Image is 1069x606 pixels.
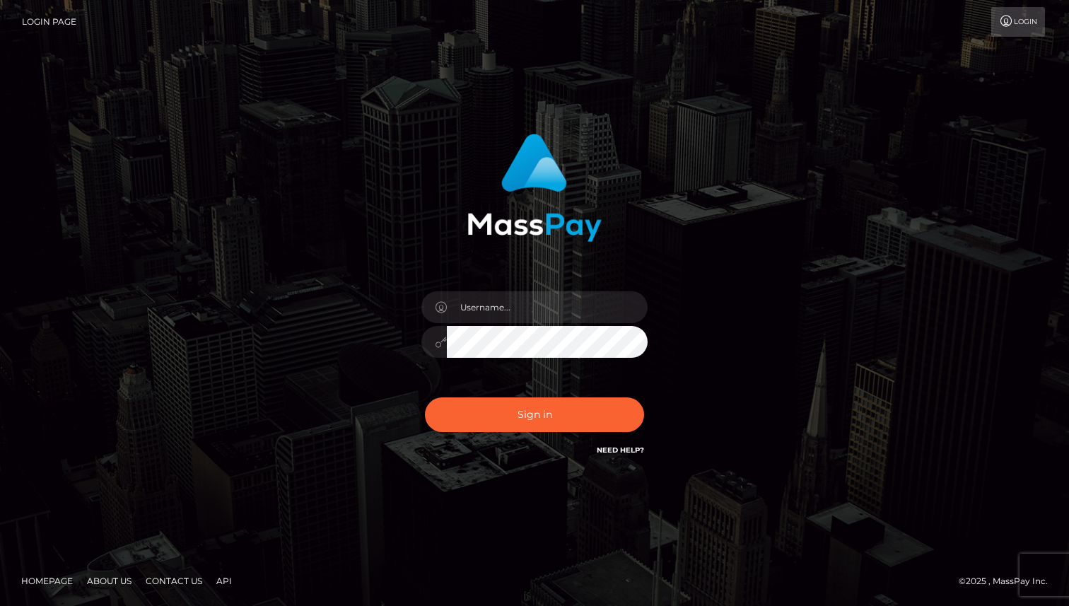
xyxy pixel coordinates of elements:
[16,570,78,592] a: Homepage
[447,291,648,323] input: Username...
[959,573,1058,589] div: © 2025 , MassPay Inc.
[425,397,644,432] button: Sign in
[991,7,1045,37] a: Login
[22,7,76,37] a: Login Page
[211,570,238,592] a: API
[597,445,644,455] a: Need Help?
[467,134,602,242] img: MassPay Login
[81,570,137,592] a: About Us
[140,570,208,592] a: Contact Us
